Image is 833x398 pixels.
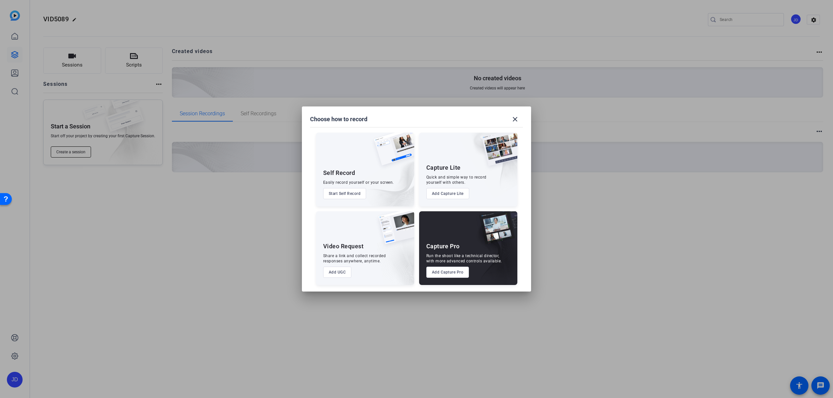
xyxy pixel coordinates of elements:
img: ugc-content.png [374,211,414,251]
img: embarkstudio-self-record.png [357,147,414,206]
img: capture-lite.png [477,133,517,173]
img: embarkstudio-capture-pro.png [469,219,517,285]
button: Add Capture Lite [426,188,469,199]
img: embarkstudio-ugc-content.png [376,232,414,285]
img: embarkstudio-capture-lite.png [459,133,517,198]
div: Easily record yourself or your screen. [323,180,394,185]
img: capture-pro.png [474,211,517,251]
div: Capture Lite [426,164,461,172]
button: Add UGC [323,267,352,278]
div: Run the shoot like a technical director, with more advanced controls available. [426,253,502,264]
div: Self Record [323,169,355,177]
button: Start Self Record [323,188,366,199]
button: Add Capture Pro [426,267,469,278]
div: Capture Pro [426,242,460,250]
img: self-record.png [369,133,414,172]
div: Video Request [323,242,364,250]
div: Share a link and collect recorded responses anywhere, anytime. [323,253,386,264]
div: Quick and simple way to record yourself with others. [426,175,487,185]
mat-icon: close [511,115,519,123]
h1: Choose how to record [310,115,367,123]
